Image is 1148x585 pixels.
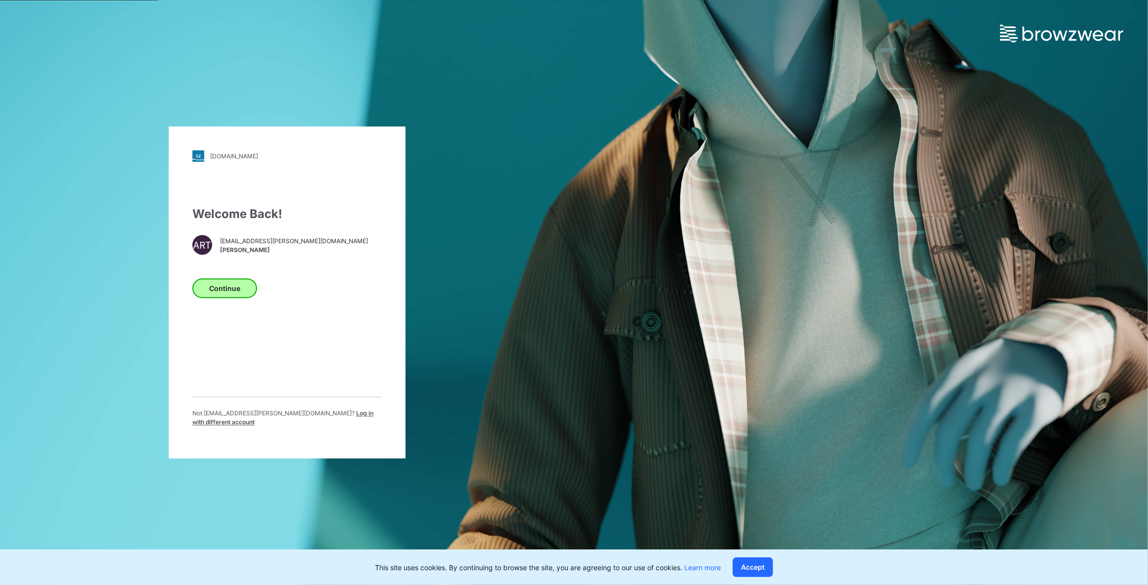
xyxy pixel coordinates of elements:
button: Continue [192,279,257,298]
span: [PERSON_NAME] [220,246,368,255]
p: Not [EMAIL_ADDRESS][PERSON_NAME][DOMAIN_NAME] ? [192,409,382,427]
button: Accept [733,557,773,577]
p: This site uses cookies. By continuing to browse the site, you are agreeing to our use of cookies. [375,562,721,573]
a: [DOMAIN_NAME] [192,150,382,162]
img: stylezone-logo.562084cfcfab977791bfbf7441f1a819.svg [192,150,204,162]
img: browzwear-logo.e42bd6dac1945053ebaf764b6aa21510.svg [1000,25,1123,42]
div: Welcome Back! [192,206,382,223]
a: Learn more [684,563,721,572]
span: [EMAIL_ADDRESS][PERSON_NAME][DOMAIN_NAME] [220,237,368,246]
div: ART [192,235,212,255]
div: [DOMAIN_NAME] [210,152,258,160]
